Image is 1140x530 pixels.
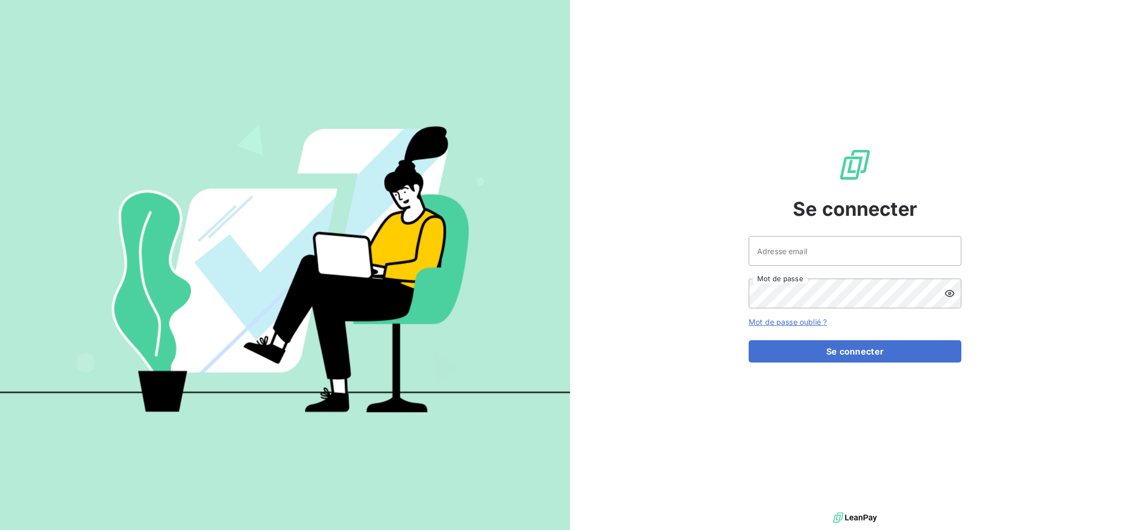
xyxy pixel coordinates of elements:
input: placeholder [749,236,961,266]
span: Se connecter [793,195,917,223]
button: Se connecter [749,340,961,363]
a: Mot de passe oublié ? [749,317,827,326]
img: Logo LeanPay [838,148,872,182]
img: logo [833,510,877,526]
